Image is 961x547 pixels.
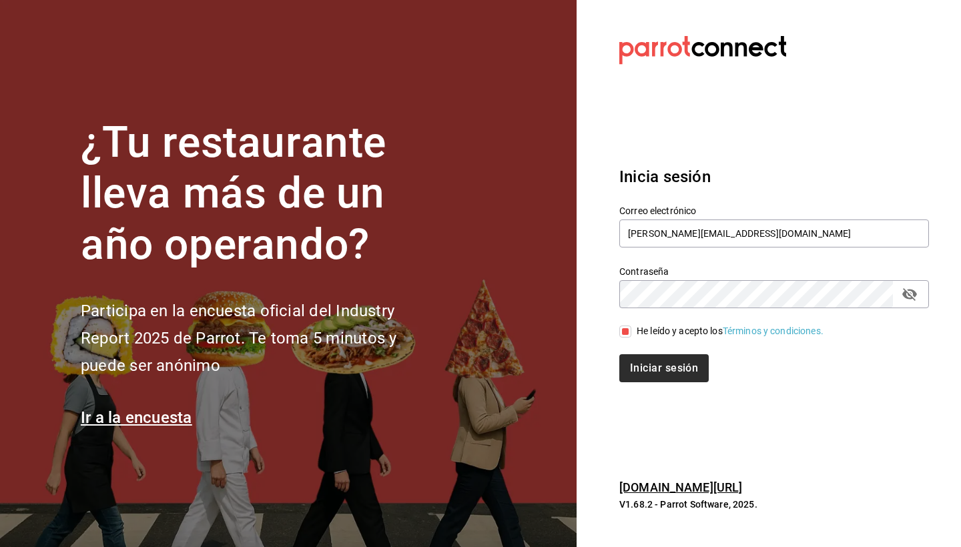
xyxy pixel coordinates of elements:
[619,219,929,247] input: Ingresa tu correo electrónico
[898,283,921,306] button: passwordField
[619,165,929,189] h3: Inicia sesión
[619,354,709,382] button: Iniciar sesión
[619,480,742,494] a: [DOMAIN_NAME][URL]
[723,326,824,336] a: Términos y condiciones.
[637,324,824,338] div: He leído y acepto los
[619,205,929,215] label: Correo electrónico
[619,266,929,276] label: Contraseña
[619,498,929,511] p: V1.68.2 - Parrot Software, 2025.
[81,298,441,379] h2: Participa en la encuesta oficial del Industry Report 2025 de Parrot. Te toma 5 minutos y puede se...
[81,117,441,271] h1: ¿Tu restaurante lleva más de un año operando?
[81,408,192,427] a: Ir a la encuesta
